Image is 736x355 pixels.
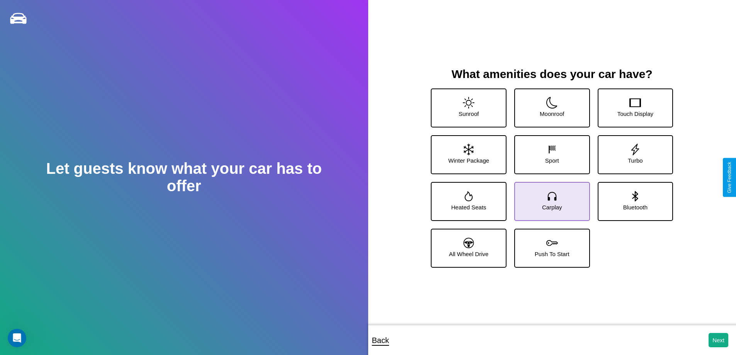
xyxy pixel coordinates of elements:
[540,109,564,119] p: Moonroof
[459,109,479,119] p: Sunroof
[545,155,559,166] p: Sport
[623,202,648,212] p: Bluetooth
[423,68,681,81] h3: What amenities does your car have?
[451,202,486,212] p: Heated Seats
[727,162,732,193] div: Give Feedback
[449,249,489,259] p: All Wheel Drive
[709,333,728,347] button: Next
[628,155,643,166] p: Turbo
[617,109,653,119] p: Touch Display
[372,333,389,347] p: Back
[37,160,331,195] h2: Let guests know what your car has to offer
[542,202,562,212] p: Carplay
[448,155,489,166] p: Winter Package
[8,329,26,347] iframe: Intercom live chat
[535,249,569,259] p: Push To Start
